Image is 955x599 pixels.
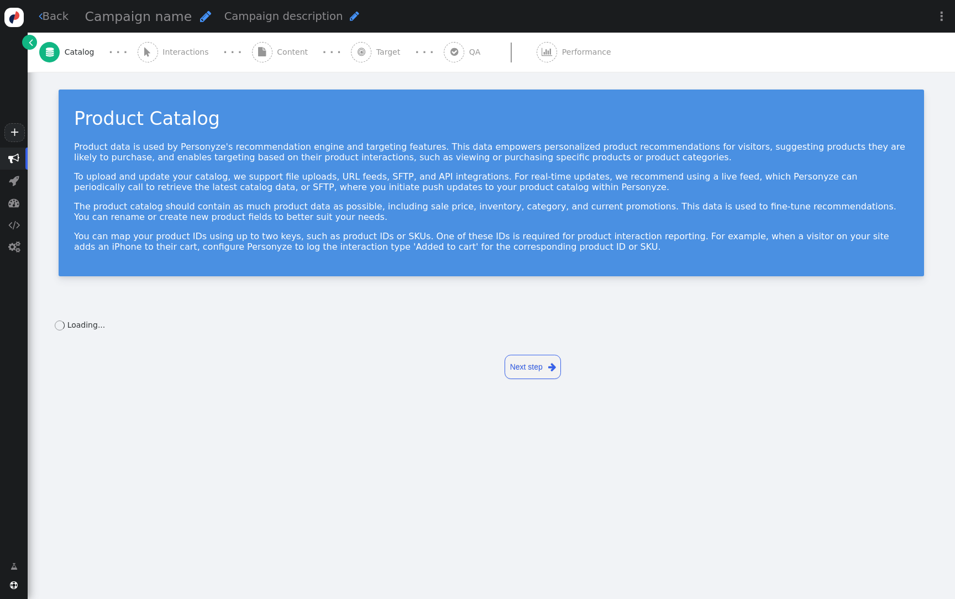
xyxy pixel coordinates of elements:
[8,241,20,253] span: 
[469,46,485,58] span: QA
[223,45,242,60] div: · · ·
[350,10,359,22] span: 
[39,8,69,24] a: Back
[138,33,252,72] a:  Interactions · · ·
[74,231,909,252] p: You can map your product IDs using up to two keys, such as product IDs or SKUs. One of these IDs ...
[258,48,266,56] span: 
[4,8,24,27] img: logo-icon.svg
[74,141,909,162] p: Product data is used by Personyze's recommendation engine and targeting features. This data empow...
[11,561,18,572] span: 
[358,48,365,56] span: 
[450,48,458,56] span: 
[144,48,151,56] span: 
[505,355,561,379] a: Next step
[39,10,43,22] span: 
[109,45,127,60] div: · · ·
[323,45,341,60] div: · · ·
[542,48,552,56] span: 
[537,33,636,72] a:  Performance
[415,45,433,60] div: · · ·
[8,219,20,230] span: 
[85,9,192,24] span: Campaign name
[22,35,37,50] a: 
[65,46,99,58] span: Catalog
[74,201,909,222] p: The product catalog should contain as much product data as possible, including sale price, invent...
[29,36,33,48] span: 
[67,320,106,329] span: Loading...
[74,171,909,192] p: To upload and update your catalog, we support file uploads, URL feeds, SFTP, and API integrations...
[4,123,24,142] a: +
[224,10,343,23] span: Campaign description
[376,46,405,58] span: Target
[39,33,138,72] a:  Catalog · · ·
[10,581,18,589] span: 
[8,197,19,208] span: 
[46,48,54,56] span: 
[9,175,19,186] span: 
[162,46,213,58] span: Interactions
[562,46,616,58] span: Performance
[8,153,19,164] span: 
[444,33,537,72] a:  QA
[277,46,312,58] span: Content
[74,105,909,133] div: Product Catalog
[351,33,444,72] a:  Target · · ·
[200,10,211,23] span: 
[548,360,556,374] span: 
[252,33,351,72] a:  Content · · ·
[3,556,25,576] a: 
